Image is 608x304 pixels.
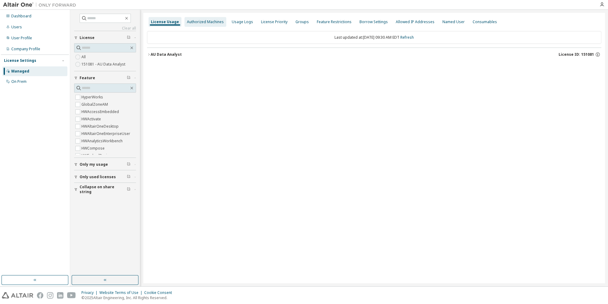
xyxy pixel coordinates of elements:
[11,69,29,74] div: Managed
[80,35,95,40] span: License
[81,130,131,137] label: HWAltairOneEnterpriseUser
[74,26,136,31] a: Clear all
[81,145,106,152] label: HWCompose
[442,19,465,24] div: Named User
[81,101,109,108] label: GlobalZoneAM
[147,31,601,44] div: Last updated at: [DATE] 09:30 AM EDT
[151,52,182,57] div: AU Data Analyst
[80,162,108,167] span: Only my usage
[144,290,176,295] div: Cookie Consent
[80,185,127,194] span: Collapse on share string
[37,292,43,299] img: facebook.svg
[187,19,224,24] div: Authorized Machines
[47,292,53,299] img: instagram.svg
[99,290,144,295] div: Website Terms of Use
[4,58,36,63] div: License Settings
[81,295,176,300] p: © 2025 Altair Engineering, Inc. All Rights Reserved.
[11,14,31,19] div: Dashboard
[81,290,99,295] div: Privacy
[473,19,497,24] div: Consumables
[147,48,601,61] button: AU Data AnalystLicense ID: 151081
[2,292,33,299] img: altair_logo.svg
[232,19,253,24] div: Usage Logs
[127,35,131,40] span: Clear filter
[80,175,116,179] span: Only used licenses
[74,183,136,196] button: Collapse on share string
[359,19,388,24] div: Borrow Settings
[81,115,102,123] label: HWActivate
[396,19,435,24] div: Allowed IP Addresses
[80,76,95,80] span: Feature
[127,175,131,179] span: Clear filter
[81,61,127,68] label: 151081 - AU Data Analyst
[74,158,136,171] button: Only my usage
[11,47,40,51] div: Company Profile
[74,170,136,184] button: Only used licenses
[151,19,179,24] div: License Usage
[261,19,288,24] div: License Priority
[295,19,309,24] div: Groups
[11,79,27,84] div: On Prem
[81,152,110,159] label: HWEmbedBasic
[57,292,63,299] img: linkedin.svg
[81,123,120,130] label: HWAltairOneDesktop
[3,2,79,8] img: Altair One
[11,25,22,30] div: Users
[81,53,87,61] label: All
[127,162,131,167] span: Clear filter
[81,137,124,145] label: HWAnalyticsWorkbench
[74,71,136,85] button: Feature
[559,52,594,57] span: License ID: 151081
[67,292,76,299] img: youtube.svg
[11,36,32,41] div: User Profile
[127,76,131,80] span: Clear filter
[81,94,104,101] label: HyperWorks
[127,187,131,192] span: Clear filter
[400,35,414,40] a: Refresh
[74,31,136,44] button: License
[317,19,352,24] div: Feature Restrictions
[81,108,120,115] label: HWAccessEmbedded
